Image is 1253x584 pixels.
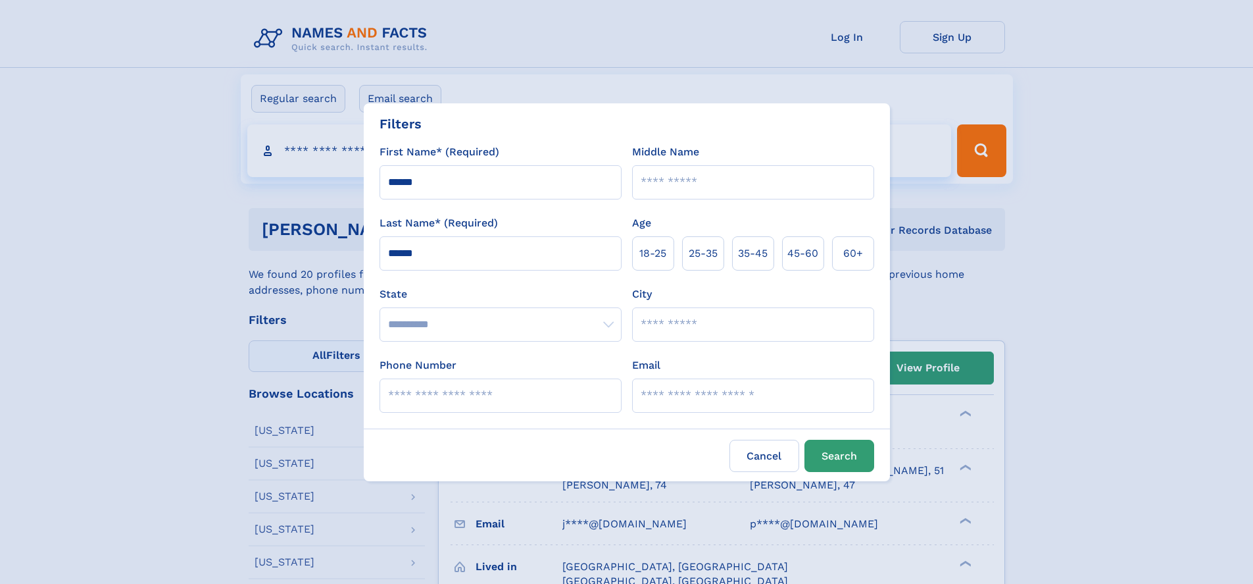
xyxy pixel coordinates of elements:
[380,144,499,160] label: First Name* (Required)
[804,440,874,472] button: Search
[380,114,422,134] div: Filters
[639,246,666,261] span: 18‑25
[380,358,456,373] label: Phone Number
[729,440,799,472] label: Cancel
[380,286,622,302] label: State
[632,358,660,373] label: Email
[380,215,498,231] label: Last Name* (Required)
[632,215,651,231] label: Age
[689,246,718,261] span: 25‑35
[738,246,768,261] span: 35‑45
[787,246,818,261] span: 45‑60
[632,144,699,160] label: Middle Name
[843,246,863,261] span: 60+
[632,286,652,302] label: City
